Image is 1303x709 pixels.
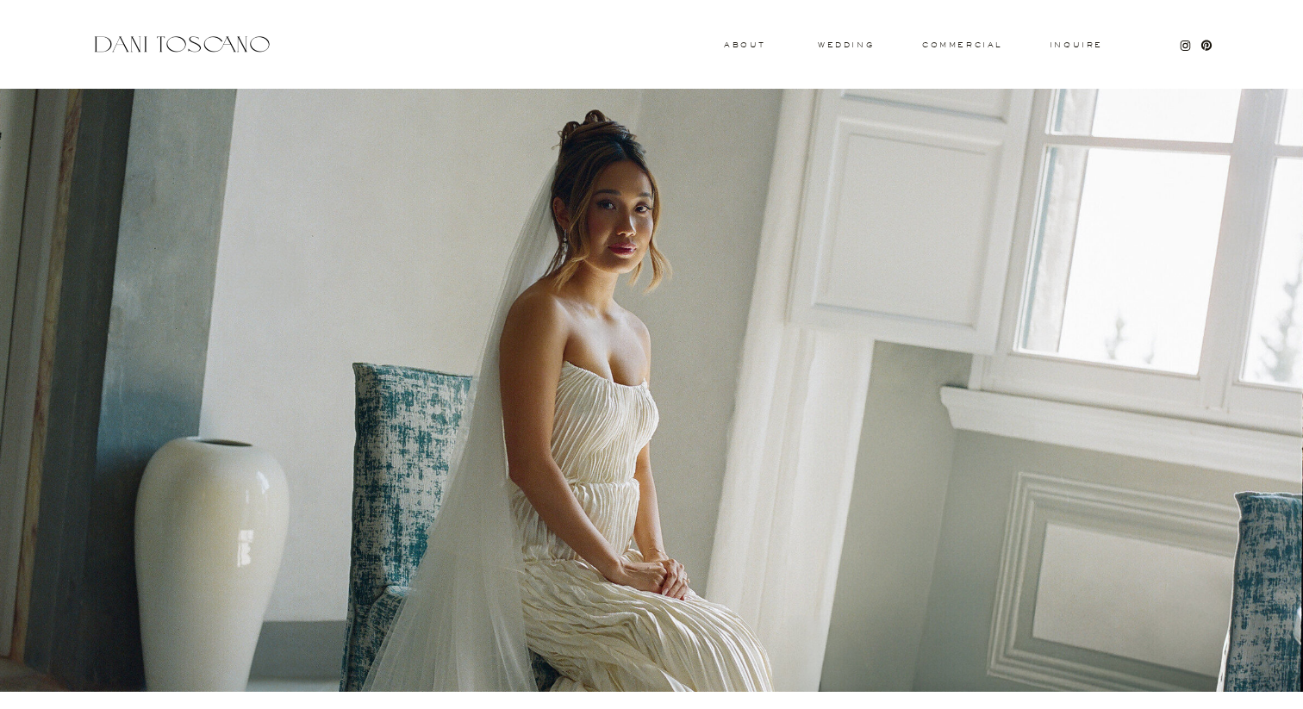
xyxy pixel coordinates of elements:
a: About [724,41,762,47]
a: commercial [922,41,1001,48]
a: wedding [818,41,874,47]
a: Inquire [1049,41,1104,50]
